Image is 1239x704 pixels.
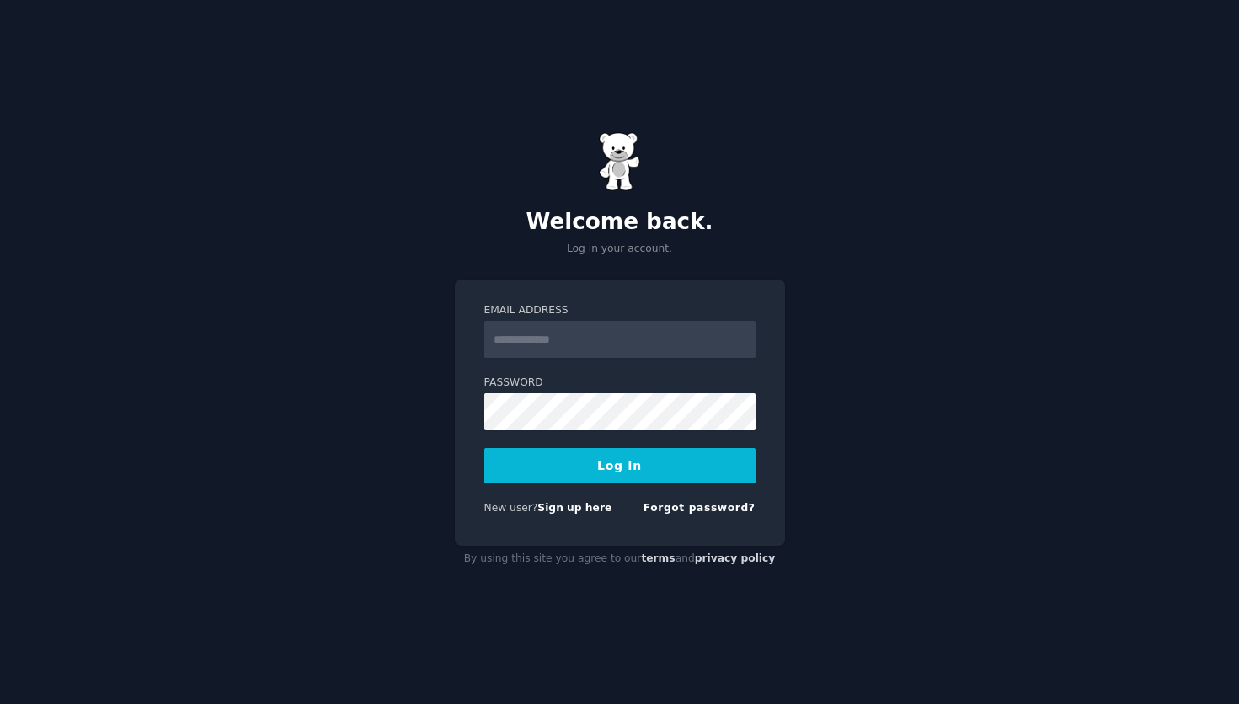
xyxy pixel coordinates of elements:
[641,552,675,564] a: terms
[484,448,756,483] button: Log In
[644,502,756,514] a: Forgot password?
[455,242,785,257] p: Log in your account.
[484,502,538,514] span: New user?
[599,132,641,191] img: Gummy Bear
[537,502,611,514] a: Sign up here
[455,546,785,573] div: By using this site you agree to our and
[484,376,756,391] label: Password
[484,303,756,318] label: Email Address
[695,552,776,564] a: privacy policy
[455,209,785,236] h2: Welcome back.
